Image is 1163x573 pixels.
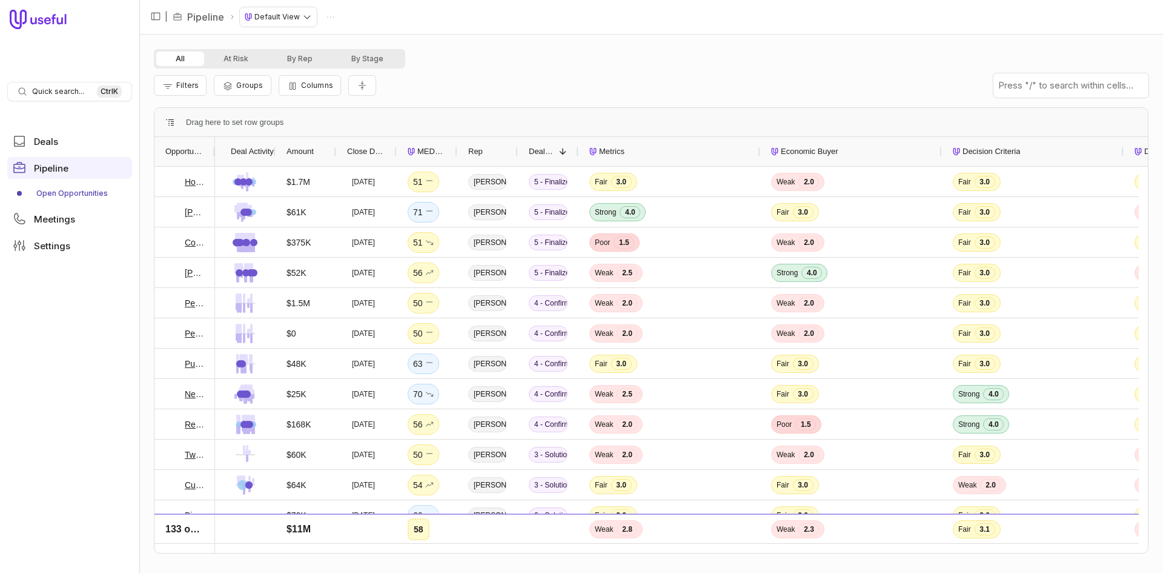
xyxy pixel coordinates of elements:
[468,417,507,432] span: [PERSON_NAME]
[165,144,204,159] span: Opportunity
[958,207,971,217] span: Fair
[187,10,224,24] a: Pipeline
[186,115,283,130] span: Drag here to set row groups
[185,447,204,462] a: Twin City Foods - Essentials
[777,359,789,369] span: Fair
[617,327,637,340] span: 2.0
[958,329,971,338] span: Fair
[620,206,640,218] span: 4.0
[352,298,375,308] time: [DATE]
[352,238,375,247] time: [DATE]
[332,52,403,66] button: By Stage
[176,81,199,90] span: Filters
[975,358,995,370] span: 3.0
[185,387,204,401] a: Newly Weds® Foods - Broadview Facility Essential
[352,389,375,399] time: [DATE]
[425,447,434,462] span: No change
[468,295,507,311] span: [PERSON_NAME]
[425,357,434,371] span: No change
[425,175,434,189] span: No change
[413,205,434,219] div: 71
[611,509,632,521] span: 3.0
[287,144,314,159] span: Amount
[798,540,819,552] span: 2.5
[529,235,568,250] span: 5 - Finalize
[599,144,625,159] span: Metrics
[352,541,375,551] time: [DATE]
[614,236,634,249] span: 1.5
[425,538,434,553] span: No change
[777,480,789,490] span: Fair
[268,52,332,66] button: By Rep
[958,450,971,460] span: Fair
[983,388,1004,400] span: 4.0
[963,144,1020,159] span: Decision Criteria
[975,449,995,461] span: 3.0
[617,297,637,309] span: 2.0
[595,359,608,369] span: Fair
[468,174,507,190] span: [PERSON_NAME]
[287,417,311,432] div: $168K
[156,52,204,66] button: All
[529,265,568,281] span: 5 - Finalize
[793,509,813,521] span: 3.0
[413,235,434,250] div: 51
[425,296,434,310] span: No change
[958,268,971,278] span: Fair
[595,177,608,187] span: Fair
[595,268,613,278] span: Weak
[413,357,434,371] div: 63
[975,206,995,218] span: 3.0
[287,447,306,462] div: $60K
[595,480,608,490] span: Fair
[529,295,568,311] span: 4 - Confirmation
[595,541,608,551] span: Fair
[287,387,306,401] div: $25K
[529,356,568,372] span: 4 - Confirmation
[617,267,637,279] span: 2.5
[798,449,819,461] span: 2.0
[595,420,613,429] span: Weak
[777,207,789,217] span: Fair
[34,241,70,250] span: Settings
[975,540,995,552] span: 3.0
[287,235,311,250] div: $375K
[352,480,375,490] time: [DATE]
[185,175,204,189] a: Hormel Foods - RFP
[801,267,822,279] span: 4.0
[793,388,813,400] span: 3.0
[595,329,613,338] span: Weak
[413,417,434,432] div: 56
[7,130,132,152] a: Deals
[185,538,204,553] a: BHJ [GEOGRAPHIC_DATA] - Multi-Site Essentials
[348,75,376,96] button: Collapse all rows
[186,115,283,130] div: Row Groups
[975,509,995,521] span: 3.0
[975,327,995,340] span: 3.0
[617,418,637,431] span: 2.0
[611,176,632,188] span: 3.0
[413,387,434,401] div: 70
[287,175,310,189] div: $1.7M
[352,420,375,429] time: [DATE]
[975,267,995,279] span: 3.0
[958,298,971,308] span: Fair
[204,52,268,66] button: At Risk
[352,268,375,278] time: [DATE]
[777,177,795,187] span: Weak
[958,480,976,490] span: Weak
[413,175,434,189] div: 51
[185,508,204,523] a: Birchwood Foods - 4 Plant Essentials
[287,357,306,371] div: $48K
[413,447,434,462] div: 50
[322,8,340,26] button: Actions
[777,450,795,460] span: Weak
[983,418,1004,431] span: 4.0
[413,478,434,492] div: 54
[777,420,792,429] span: Poor
[958,359,971,369] span: Fair
[468,356,507,372] span: [PERSON_NAME]
[798,297,819,309] span: 2.0
[468,508,507,523] span: [PERSON_NAME]
[185,296,204,310] a: PepsiCo - QMS for Product Hold and CAPA - $3.4M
